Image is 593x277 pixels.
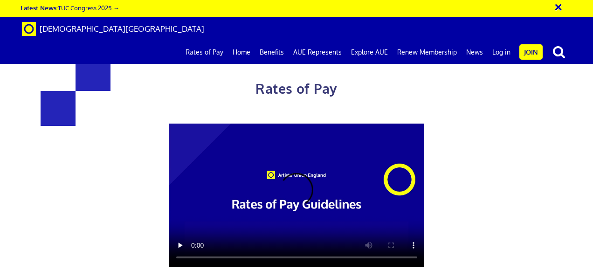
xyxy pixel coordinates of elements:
a: Log in [488,41,515,64]
a: AUE Represents [289,41,346,64]
a: Latest News:TUC Congress 2025 → [21,4,119,12]
a: Rates of Pay [181,41,228,64]
a: Brand [DEMOGRAPHIC_DATA][GEOGRAPHIC_DATA] [15,17,211,41]
a: Explore AUE [346,41,393,64]
span: [DEMOGRAPHIC_DATA][GEOGRAPHIC_DATA] [40,24,204,34]
a: Benefits [255,41,289,64]
strong: Latest News: [21,4,58,12]
a: Home [228,41,255,64]
a: News [462,41,488,64]
span: Rates of Pay [255,80,337,97]
a: Join [519,44,543,60]
button: search [545,42,573,62]
a: Renew Membership [393,41,462,64]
